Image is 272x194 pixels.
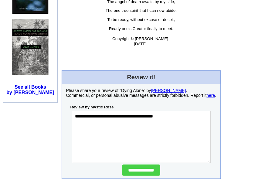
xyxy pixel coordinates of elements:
[134,42,147,46] span: [DATE]
[135,31,146,36] span: - - - - -
[62,71,221,84] td: Review it!
[106,8,177,13] span: The one true spirit that I can now abide.
[109,26,173,31] span: Ready one’s Creator finally to meet.
[107,17,175,22] span: To be ready, without excuse or deceit,
[151,88,186,93] a: [PERSON_NAME]
[112,36,168,41] span: Copyright ©
[66,88,216,98] p: Please share your review of "Dying Alone" by . Commercial, or personal abusive messages are stric...
[12,19,49,75] img: 69870.jpg
[135,36,168,41] span: [PERSON_NAME]
[207,93,215,98] a: here
[6,84,54,95] a: See all Booksby [PERSON_NAME]
[70,105,114,109] b: Review by Mystic Rose
[6,84,54,95] b: See all Books by [PERSON_NAME]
